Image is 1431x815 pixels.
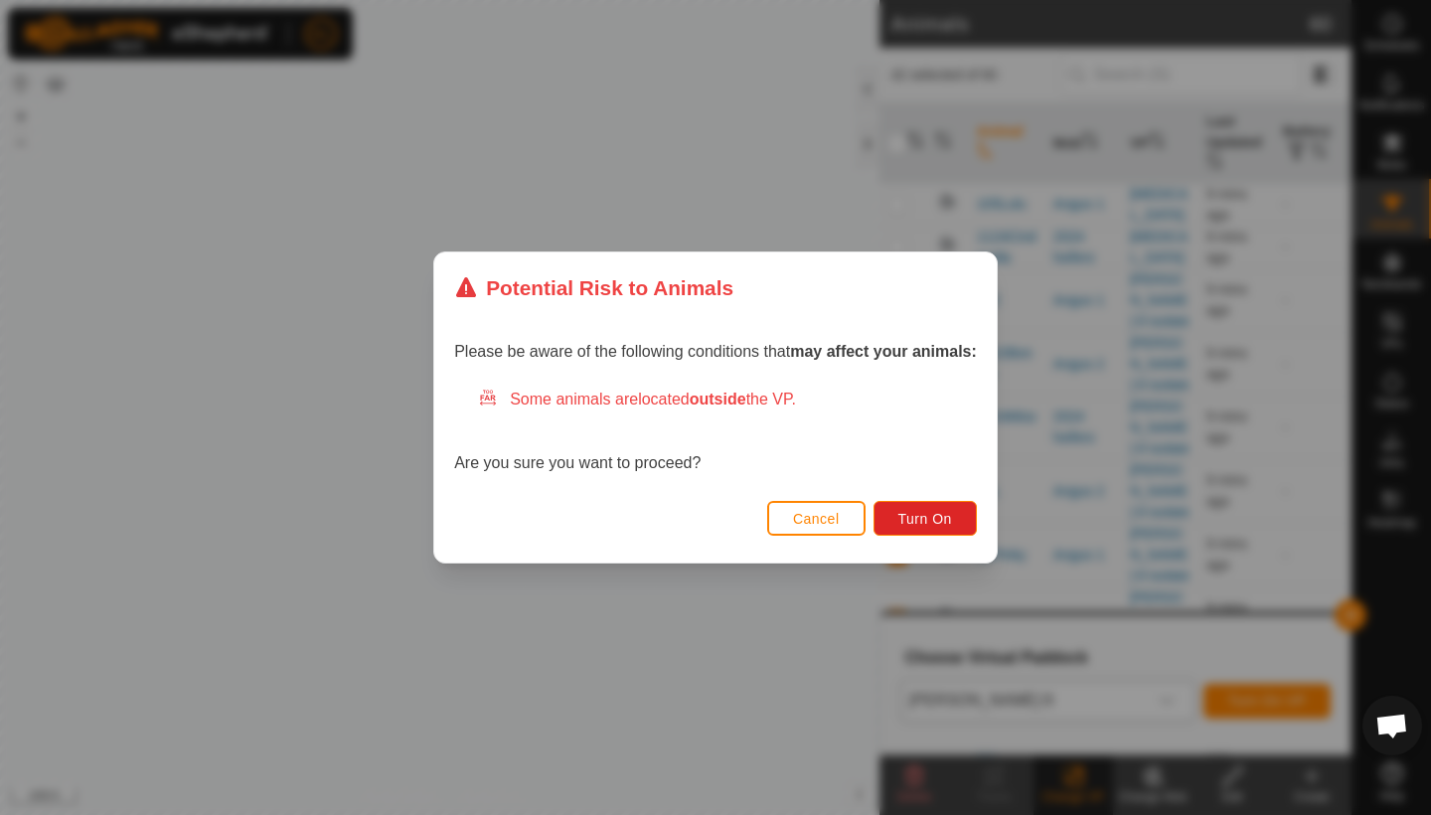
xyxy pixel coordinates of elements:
div: Some animals are [478,388,977,411]
div: Are you sure you want to proceed? [454,388,977,475]
span: located the VP. [638,391,796,407]
button: Cancel [767,501,866,536]
button: Turn On [874,501,977,536]
strong: outside [690,391,746,407]
strong: may affect your animals: [790,343,977,360]
div: Open chat [1362,696,1422,755]
span: Cancel [793,511,840,527]
span: Please be aware of the following conditions that [454,343,977,360]
div: Potential Risk to Animals [454,272,733,303]
span: Turn On [898,511,952,527]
